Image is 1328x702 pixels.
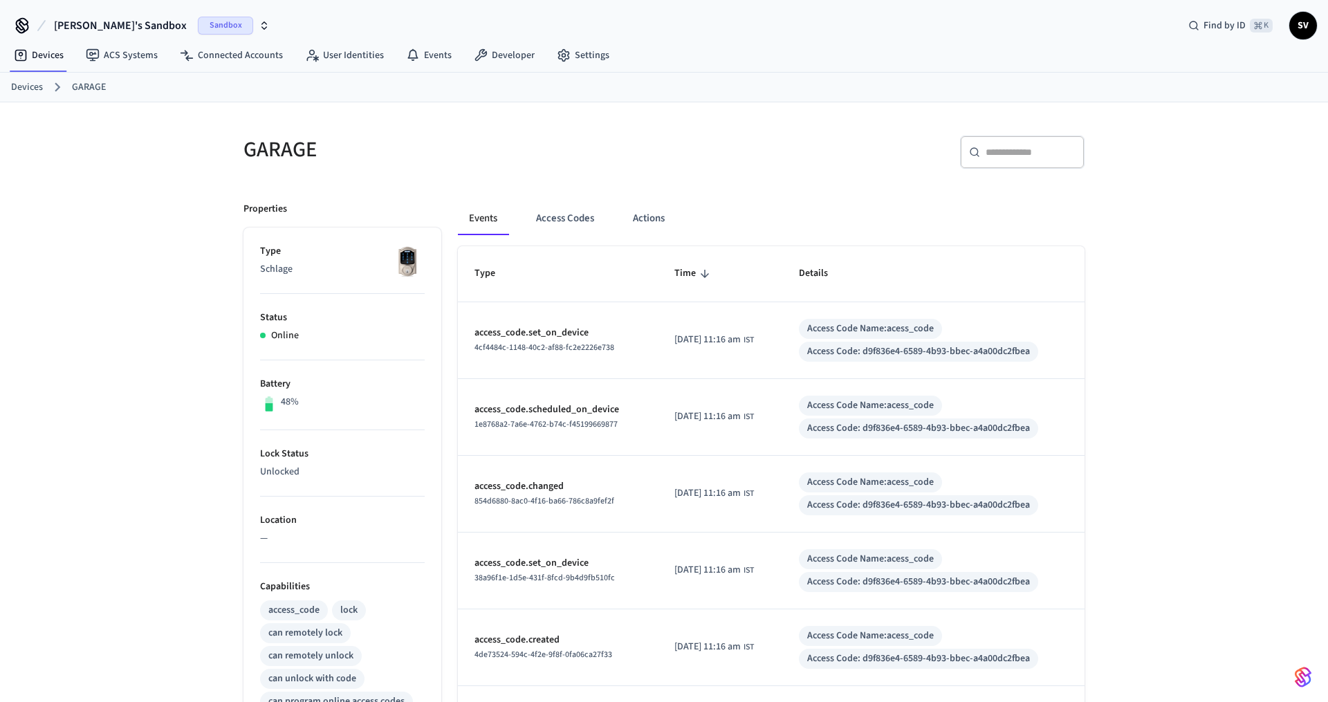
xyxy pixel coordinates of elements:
[744,488,754,500] span: IST
[674,486,741,501] span: [DATE] 11:16 am
[674,640,741,654] span: [DATE] 11:16 am
[474,495,614,507] span: 854d6880-8ac0-4f16-ba66-786c8a9fef2f
[474,479,641,494] p: access_code.changed
[260,244,425,259] p: Type
[260,513,425,528] p: Location
[546,43,620,68] a: Settings
[674,333,741,347] span: [DATE] 11:16 am
[474,418,618,430] span: 1e8768a2-7a6e-4762-b74c-f45199669877
[271,329,299,343] p: Online
[243,136,656,164] h5: GARAGE
[260,447,425,461] p: Lock Status
[744,411,754,423] span: IST
[390,244,425,279] img: Schlage Sense Smart Deadbolt with Camelot Trim, Front
[268,626,342,640] div: can remotely lock
[1289,12,1317,39] button: SV
[622,202,676,235] button: Actions
[1291,13,1316,38] span: SV
[474,263,513,284] span: Type
[463,43,546,68] a: Developer
[75,43,169,68] a: ACS Systems
[281,395,299,409] p: 48%
[674,263,714,284] span: Time
[72,80,106,95] a: GARAGE
[243,202,287,216] p: Properties
[674,409,741,424] span: [DATE] 11:16 am
[807,575,1030,589] div: Access Code: d9f836e4-6589-4b93-bbec-a4a00dc2fbea
[294,43,395,68] a: User Identities
[260,262,425,277] p: Schlage
[458,202,1085,235] div: ant example
[674,333,754,347] div: Asia/Calcutta
[198,17,253,35] span: Sandbox
[744,641,754,654] span: IST
[474,326,641,340] p: access_code.set_on_device
[260,311,425,325] p: Status
[674,486,754,501] div: Asia/Calcutta
[525,202,605,235] button: Access Codes
[54,17,187,34] span: [PERSON_NAME]'s Sandbox
[807,398,934,413] div: Access Code Name: acess_code
[458,202,508,235] button: Events
[744,564,754,577] span: IST
[1250,19,1273,33] span: ⌘ K
[674,409,754,424] div: Asia/Calcutta
[169,43,294,68] a: Connected Accounts
[3,43,75,68] a: Devices
[1203,19,1246,33] span: Find by ID
[674,563,754,578] div: Asia/Calcutta
[807,421,1030,436] div: Access Code: d9f836e4-6589-4b93-bbec-a4a00dc2fbea
[395,43,463,68] a: Events
[11,80,43,95] a: Devices
[1177,13,1284,38] div: Find by ID⌘ K
[674,563,741,578] span: [DATE] 11:16 am
[474,556,641,571] p: access_code.set_on_device
[260,580,425,594] p: Capabilities
[474,649,612,661] span: 4de73524-594c-4f2e-9f8f-0fa06ca27f33
[474,572,615,584] span: 38a96f1e-1d5e-431f-8fcd-9b4d9fb510fc
[268,672,356,686] div: can unlock with code
[807,498,1030,512] div: Access Code: d9f836e4-6589-4b93-bbec-a4a00dc2fbea
[1295,666,1311,688] img: SeamLogoGradient.69752ec5.svg
[807,475,934,490] div: Access Code Name: acess_code
[268,649,353,663] div: can remotely unlock
[807,652,1030,666] div: Access Code: d9f836e4-6589-4b93-bbec-a4a00dc2fbea
[799,263,846,284] span: Details
[807,322,934,336] div: Access Code Name: acess_code
[260,377,425,391] p: Battery
[474,342,614,353] span: 4cf4484c-1148-40c2-af88-fc2e2226e738
[807,552,934,566] div: Access Code Name: acess_code
[807,344,1030,359] div: Access Code: d9f836e4-6589-4b93-bbec-a4a00dc2fbea
[340,603,358,618] div: lock
[474,633,641,647] p: access_code.created
[268,603,320,618] div: access_code
[744,334,754,347] span: IST
[807,629,934,643] div: Access Code Name: acess_code
[674,640,754,654] div: Asia/Calcutta
[260,465,425,479] p: Unlocked
[474,403,641,417] p: access_code.scheduled_on_device
[260,531,425,546] p: —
